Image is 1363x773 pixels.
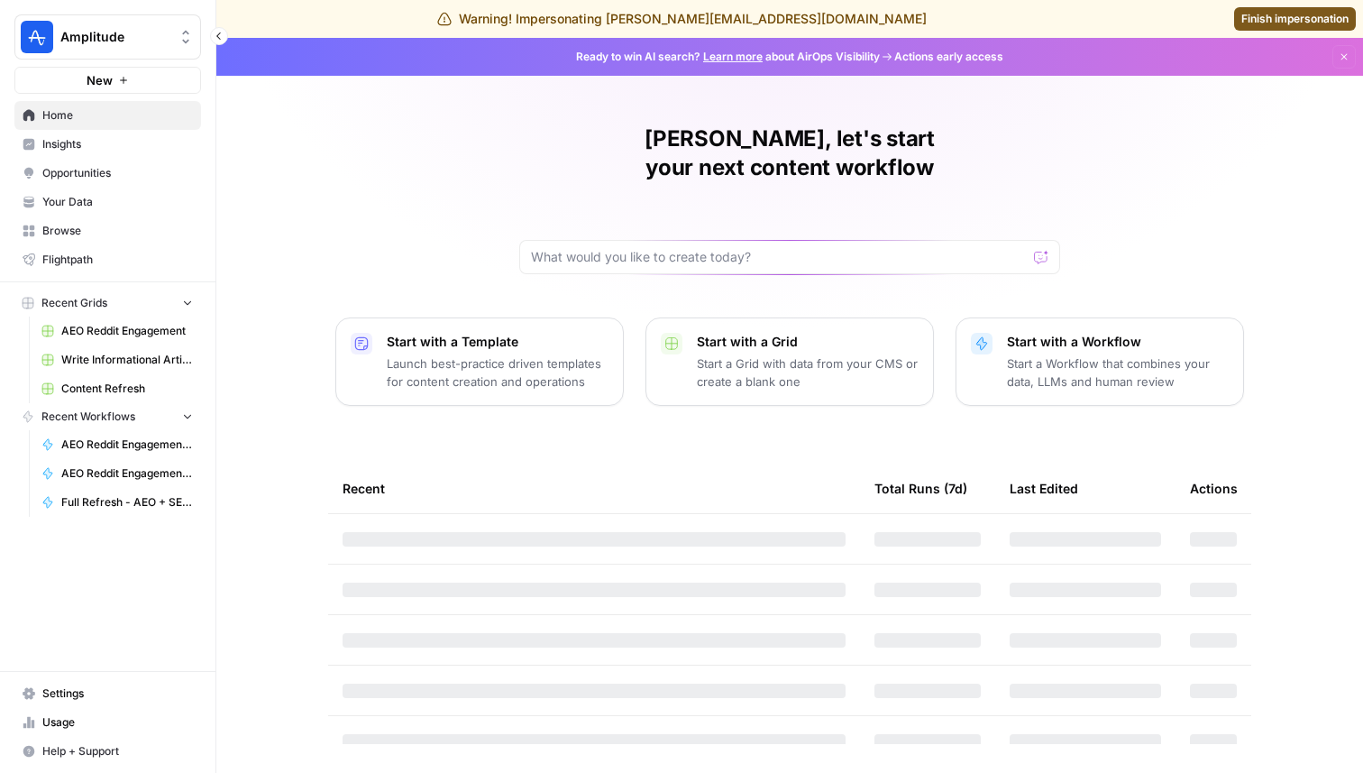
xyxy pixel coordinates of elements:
[41,409,135,425] span: Recent Workflows
[21,21,53,53] img: Amplitude Logo
[42,194,193,210] span: Your Data
[87,71,113,89] span: New
[14,159,201,188] a: Opportunities
[60,28,169,46] span: Amplitude
[61,381,193,397] span: Content Refresh
[14,290,201,317] button: Recent Grids
[335,317,624,406] button: Start with a TemplateLaunch best-practice driven templates for content creation and operations
[14,708,201,737] a: Usage
[14,403,201,430] button: Recent Workflows
[42,136,193,152] span: Insights
[42,686,193,702] span: Settings
[42,714,193,731] span: Usage
[1007,333,1229,351] p: Start with a Workflow
[14,188,201,216] a: Your Data
[61,437,193,453] span: AEO Reddit Engagement - Fork
[531,248,1027,266] input: What would you like to create today?
[1234,7,1356,31] a: Finish impersonation
[703,50,763,63] a: Learn more
[1010,464,1078,513] div: Last Edited
[697,333,919,351] p: Start with a Grid
[14,216,201,245] a: Browse
[14,679,201,708] a: Settings
[1190,464,1238,513] div: Actions
[697,354,919,391] p: Start a Grid with data from your CMS or create a blank one
[33,459,201,488] a: AEO Reddit Engagement - Fork
[41,295,107,311] span: Recent Grids
[33,374,201,403] a: Content Refresh
[42,743,193,759] span: Help + Support
[387,333,608,351] p: Start with a Template
[33,488,201,517] a: Full Refresh - AEO + SERP Briefs
[33,317,201,345] a: AEO Reddit Engagement
[387,354,608,391] p: Launch best-practice driven templates for content creation and operations
[42,165,193,181] span: Opportunities
[61,494,193,511] span: Full Refresh - AEO + SERP Briefs
[1007,354,1229,391] p: Start a Workflow that combines your data, LLMs and human review
[14,245,201,274] a: Flightpath
[61,352,193,368] span: Write Informational Article
[61,465,193,482] span: AEO Reddit Engagement - Fork
[956,317,1244,406] button: Start with a WorkflowStart a Workflow that combines your data, LLMs and human review
[61,323,193,339] span: AEO Reddit Engagement
[874,464,967,513] div: Total Runs (7d)
[14,14,201,60] button: Workspace: Amplitude
[576,49,880,65] span: Ready to win AI search? about AirOps Visibility
[42,107,193,124] span: Home
[519,124,1060,182] h1: [PERSON_NAME], let's start your next content workflow
[42,223,193,239] span: Browse
[33,430,201,459] a: AEO Reddit Engagement - Fork
[42,252,193,268] span: Flightpath
[343,464,846,513] div: Recent
[894,49,1003,65] span: Actions early access
[645,317,934,406] button: Start with a GridStart a Grid with data from your CMS or create a blank one
[14,101,201,130] a: Home
[437,10,927,28] div: Warning! Impersonating [PERSON_NAME][EMAIL_ADDRESS][DOMAIN_NAME]
[14,130,201,159] a: Insights
[14,67,201,94] button: New
[33,345,201,374] a: Write Informational Article
[1241,11,1349,27] span: Finish impersonation
[14,737,201,766] button: Help + Support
